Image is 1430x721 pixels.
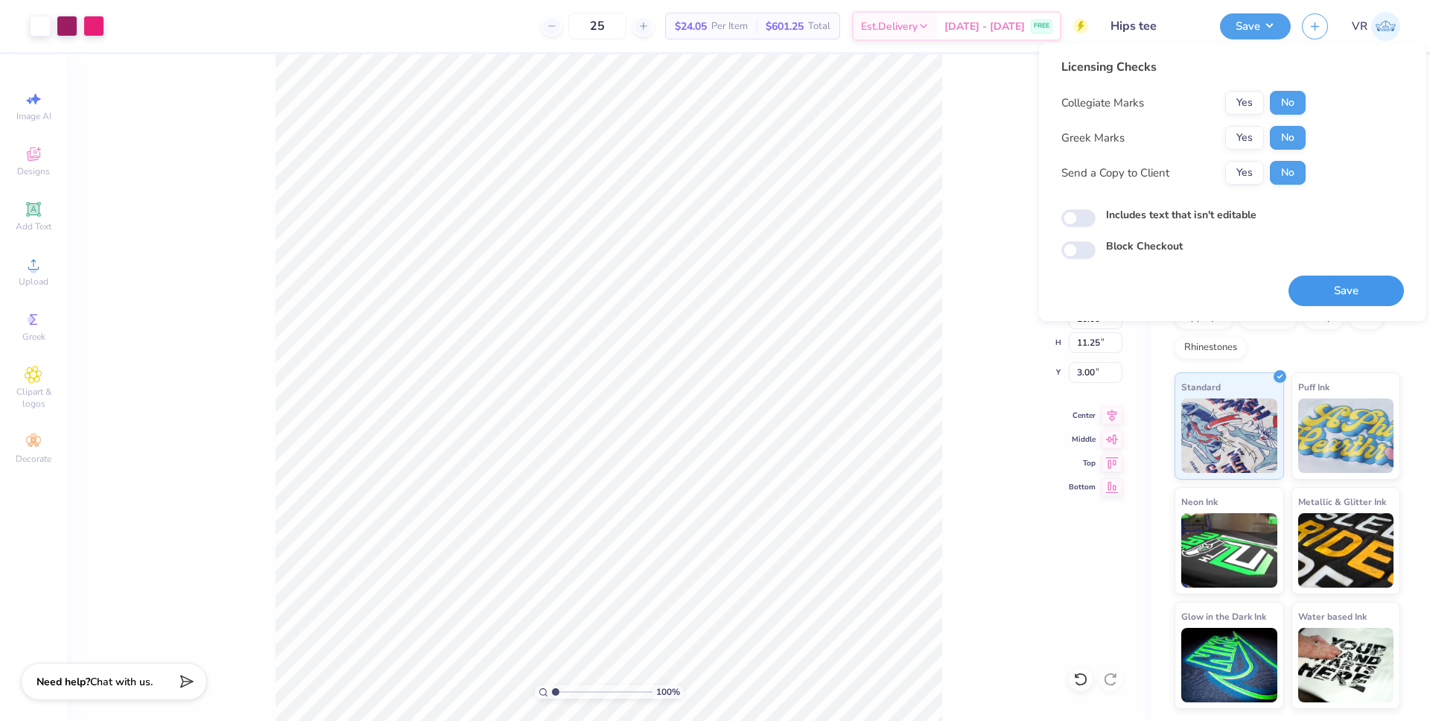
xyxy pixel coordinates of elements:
span: Clipart & logos [7,386,60,410]
span: VR [1352,18,1367,35]
span: Designs [17,165,50,177]
span: Decorate [16,453,51,465]
span: 100 % [656,685,680,699]
img: Neon Ink [1181,513,1277,588]
img: Glow in the Dark Ink [1181,628,1277,702]
button: No [1270,126,1306,150]
span: Add Text [16,220,51,232]
span: Metallic & Glitter Ink [1298,494,1386,509]
img: Water based Ink [1298,628,1394,702]
a: VR [1352,12,1400,41]
span: Total [808,19,830,34]
span: Greek [22,331,45,343]
img: Standard [1181,398,1277,473]
button: Save [1220,13,1291,39]
span: Neon Ink [1181,494,1218,509]
button: Yes [1225,91,1264,115]
div: Licensing Checks [1061,58,1306,76]
span: Center [1069,410,1096,421]
button: Save [1288,276,1404,306]
span: Est. Delivery [861,19,918,34]
span: Standard [1181,379,1221,395]
div: Send a Copy to Client [1061,165,1169,182]
span: [DATE] - [DATE] [944,19,1025,34]
span: Water based Ink [1298,609,1367,624]
span: $24.05 [675,19,707,34]
span: $601.25 [766,19,804,34]
span: Chat with us. [90,675,153,689]
button: Yes [1225,161,1264,185]
button: Yes [1225,126,1264,150]
span: Middle [1069,434,1096,445]
span: Puff Ink [1298,379,1329,395]
label: Block Checkout [1106,238,1183,254]
img: Vincent Roxas [1371,12,1400,41]
input: Untitled Design [1099,11,1209,41]
label: Includes text that isn't editable [1106,207,1256,223]
span: Bottom [1069,482,1096,492]
span: Top [1069,458,1096,469]
span: FREE [1034,21,1049,31]
input: – – [568,13,626,39]
strong: Need help? [36,675,90,689]
span: Image AI [16,110,51,122]
span: Upload [19,276,48,288]
div: Collegiate Marks [1061,95,1144,112]
span: Per Item [711,19,748,34]
button: No [1270,161,1306,185]
span: Glow in the Dark Ink [1181,609,1266,624]
div: Greek Marks [1061,130,1125,147]
img: Metallic & Glitter Ink [1298,513,1394,588]
div: Rhinestones [1175,337,1247,359]
img: Puff Ink [1298,398,1394,473]
button: No [1270,91,1306,115]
